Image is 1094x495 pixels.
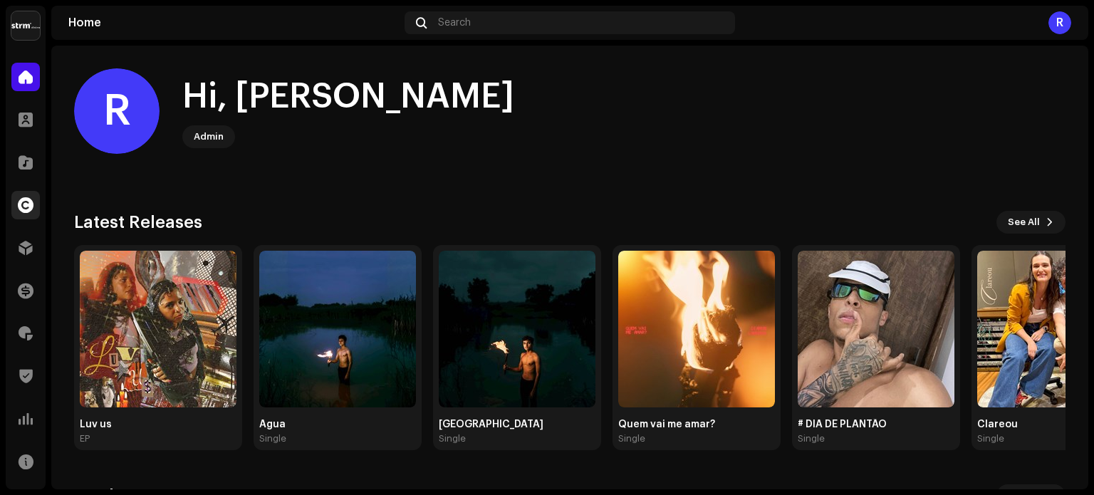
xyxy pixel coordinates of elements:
[439,251,595,407] img: 0816cce8-ecd8-44f3-9b4b-755f1cbdb365
[68,17,399,28] div: Home
[1048,11,1071,34] div: R
[74,211,202,234] h3: Latest Releases
[996,211,1066,234] button: See All
[438,17,471,28] span: Search
[1008,208,1040,236] span: See All
[80,251,236,407] img: 7de23da4-1a25-4d65-90e1-a61e89b60890
[11,11,40,40] img: 408b884b-546b-4518-8448-1008f9c76b02
[798,419,954,430] div: # DIA DE PLANTÃO
[80,433,90,444] div: EP
[977,433,1004,444] div: Single
[259,433,286,444] div: Single
[439,419,595,430] div: [GEOGRAPHIC_DATA]
[439,433,466,444] div: Single
[618,251,775,407] img: b344e886-d37f-416d-9f1f-11cbcc151081
[182,74,514,120] div: Hi, [PERSON_NAME]
[798,251,954,407] img: 2218f879-968c-4349-b6b3-2e2afd107cfd
[259,419,416,430] div: Água
[618,419,775,430] div: Quem vai me amar?
[259,251,416,407] img: 4265e534-af52-497d-983d-eb72270ec0c3
[194,128,224,145] div: Admin
[80,419,236,430] div: Luv us
[798,433,825,444] div: Single
[618,433,645,444] div: Single
[74,68,160,154] div: R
